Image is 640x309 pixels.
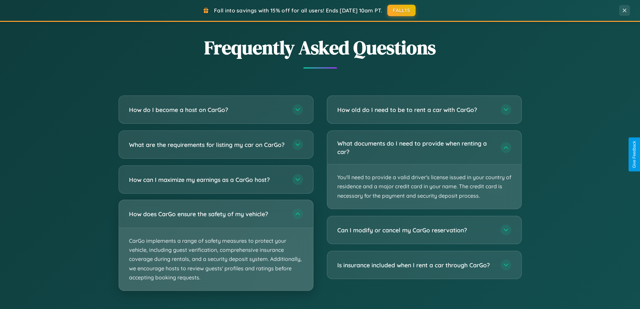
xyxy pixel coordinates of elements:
[129,141,286,149] h3: What are the requirements for listing my car on CarGo?
[214,7,382,14] span: Fall into savings with 15% off for all users! Ends [DATE] 10am PT.
[387,5,416,16] button: FALL15
[129,106,286,114] h3: How do I become a host on CarGo?
[129,210,286,218] h3: How does CarGo ensure the safety of my vehicle?
[327,164,521,209] p: You'll need to provide a valid driver's license issued in your country of residence and a major c...
[337,139,494,156] h3: What documents do I need to provide when renting a car?
[337,106,494,114] h3: How old do I need to be to rent a car with CarGo?
[337,226,494,234] h3: Can I modify or cancel my CarGo reservation?
[337,261,494,269] h3: Is insurance included when I rent a car through CarGo?
[119,35,522,61] h2: Frequently Asked Questions
[129,176,286,184] h3: How can I maximize my earnings as a CarGo host?
[632,141,637,168] div: Give Feedback
[119,228,313,291] p: CarGo implements a range of safety measures to protect your vehicle, including guest verification...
